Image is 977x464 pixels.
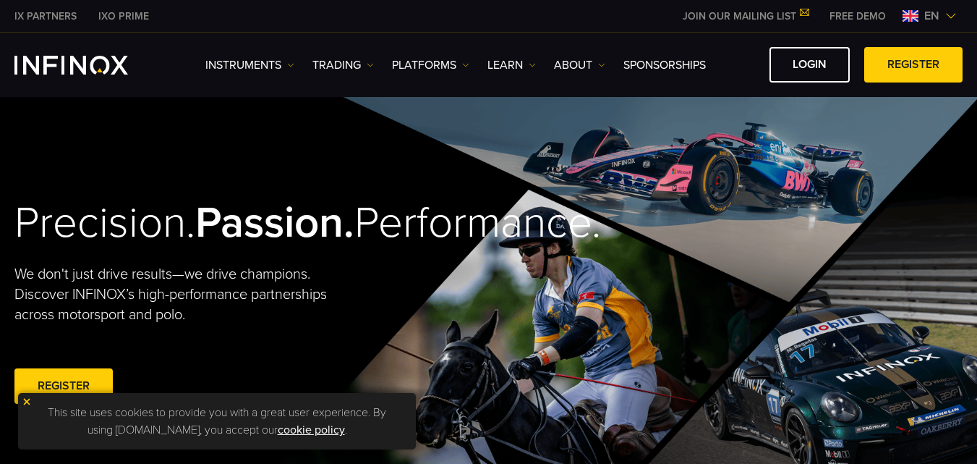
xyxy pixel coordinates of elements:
[205,56,294,74] a: Instruments
[864,47,963,83] a: REGISTER
[22,397,32,407] img: yellow close icon
[312,56,374,74] a: TRADING
[392,56,469,74] a: PLATFORMS
[623,56,706,74] a: SPONSORSHIPS
[918,7,945,25] span: en
[14,264,356,325] p: We don't just drive results—we drive champions. Discover INFINOX’s high-performance partnerships ...
[14,197,441,250] h2: Precision. Performance.
[25,400,409,442] p: This site uses cookies to provide you with a great user experience. By using [DOMAIN_NAME], you a...
[14,368,113,404] a: REGISTER
[819,9,897,24] a: INFINOX MENU
[4,9,88,24] a: INFINOX
[278,423,345,437] a: cookie policy
[14,56,162,75] a: INFINOX Logo
[88,9,160,24] a: INFINOX
[672,10,819,22] a: JOIN OUR MAILING LIST
[554,56,605,74] a: ABOUT
[195,197,354,249] strong: Passion.
[487,56,536,74] a: Learn
[769,47,850,83] a: LOGIN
